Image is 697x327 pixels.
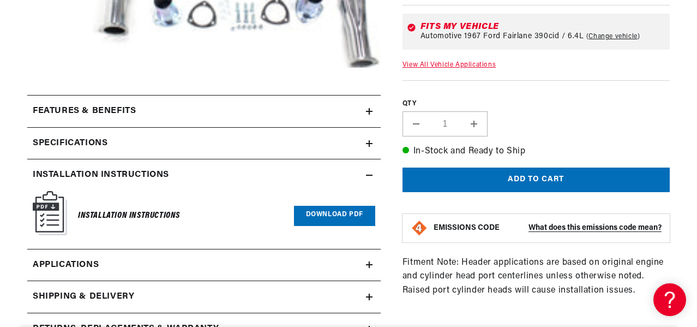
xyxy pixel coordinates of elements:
[33,290,134,304] h2: Shipping & Delivery
[402,99,670,109] label: QTY
[33,258,99,272] span: Applications
[434,223,662,233] button: EMISSIONS CODEWhat does this emissions code mean?
[27,249,381,282] a: Applications
[402,145,670,159] p: In-Stock and Ready to Ship
[33,168,169,182] h2: Installation instructions
[27,96,381,127] summary: Features & Benefits
[78,209,180,223] h6: Installation Instructions
[402,168,670,192] button: Add to cart
[420,22,665,31] div: Fits my vehicle
[528,224,662,232] strong: What does this emissions code mean?
[434,224,500,232] strong: EMISSIONS CODE
[33,136,107,151] h2: Specifications
[402,62,496,68] a: View All Vehicle Applications
[33,104,136,118] h2: Features & Benefits
[586,32,640,41] a: Change vehicle
[27,281,381,313] summary: Shipping & Delivery
[33,191,67,235] img: Instruction Manual
[420,32,584,41] span: Automotive 1967 Ford Fairlane 390cid / 6.4L
[294,206,375,226] a: Download PDF
[411,219,428,237] img: Emissions code
[27,159,381,191] summary: Installation instructions
[27,128,381,159] summary: Specifications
